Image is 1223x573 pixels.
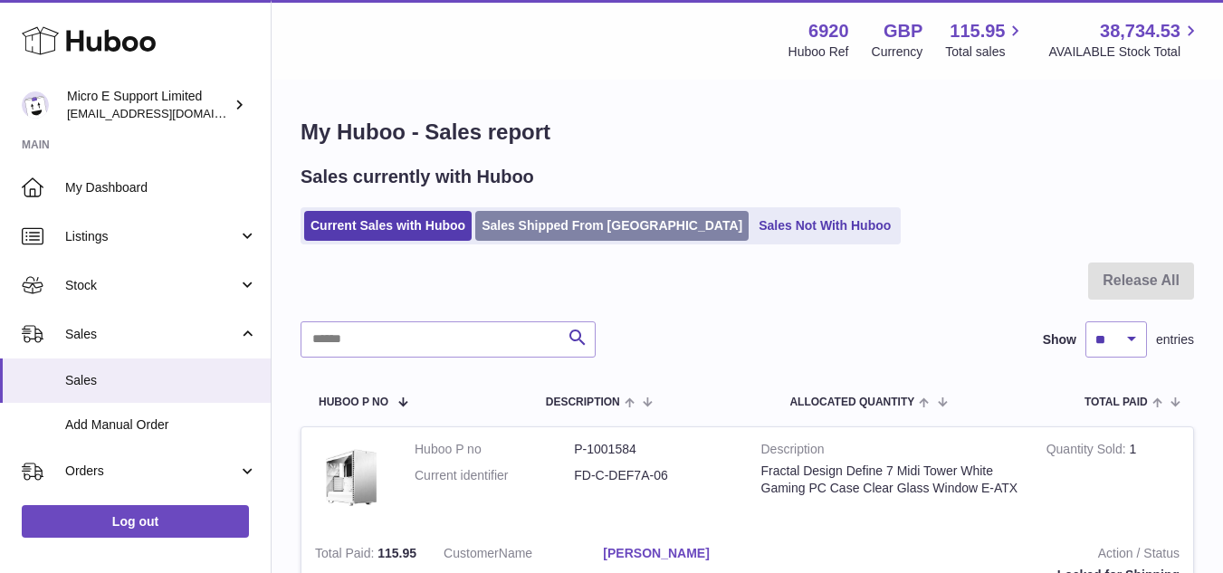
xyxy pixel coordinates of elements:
span: 38,734.53 [1100,19,1180,43]
a: Current Sales with Huboo [304,211,472,241]
td: 1 [1033,427,1193,531]
div: Currency [872,43,923,61]
span: Total paid [1084,396,1148,408]
dt: Current identifier [415,467,574,484]
dt: Huboo P no [415,441,574,458]
span: 115.95 [377,546,416,560]
span: [EMAIL_ADDRESS][DOMAIN_NAME] [67,106,266,120]
img: contact@micropcsupport.com [22,91,49,119]
span: Listings [65,228,238,245]
span: Total sales [945,43,1026,61]
a: Log out [22,505,249,538]
span: Sales [65,372,257,389]
div: Huboo Ref [788,43,849,61]
span: Customer [444,546,499,560]
div: Micro E Support Limited [67,88,230,122]
strong: Quantity Sold [1046,442,1130,461]
a: Sales Shipped From [GEOGRAPHIC_DATA] [475,211,749,241]
div: Fractal Design Define 7 Midi Tower White Gaming PC Case Clear Glass Window E-ATX [761,463,1019,497]
span: Huboo P no [319,396,388,408]
dt: Name [444,545,603,567]
span: 115.95 [950,19,1005,43]
label: Show [1043,331,1076,349]
span: Description [546,396,620,408]
span: Orders [65,463,238,480]
span: entries [1156,331,1194,349]
span: Add Manual Order [65,416,257,434]
img: $_57.JPG [315,441,387,513]
h1: My Huboo - Sales report [301,118,1194,147]
strong: GBP [884,19,922,43]
dd: FD-C-DEF7A-06 [574,467,733,484]
span: Stock [65,277,238,294]
a: 38,734.53 AVAILABLE Stock Total [1048,19,1201,61]
span: ALLOCATED Quantity [789,396,914,408]
dd: P-1001584 [574,441,733,458]
span: AVAILABLE Stock Total [1048,43,1201,61]
strong: 6920 [808,19,849,43]
strong: Action / Status [790,545,1180,567]
span: Sales [65,326,238,343]
a: [PERSON_NAME] [603,545,762,562]
strong: Total Paid [315,546,377,565]
a: 115.95 Total sales [945,19,1026,61]
a: Sales Not With Huboo [752,211,897,241]
span: My Dashboard [65,179,257,196]
strong: Description [761,441,1019,463]
h2: Sales currently with Huboo [301,165,534,189]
